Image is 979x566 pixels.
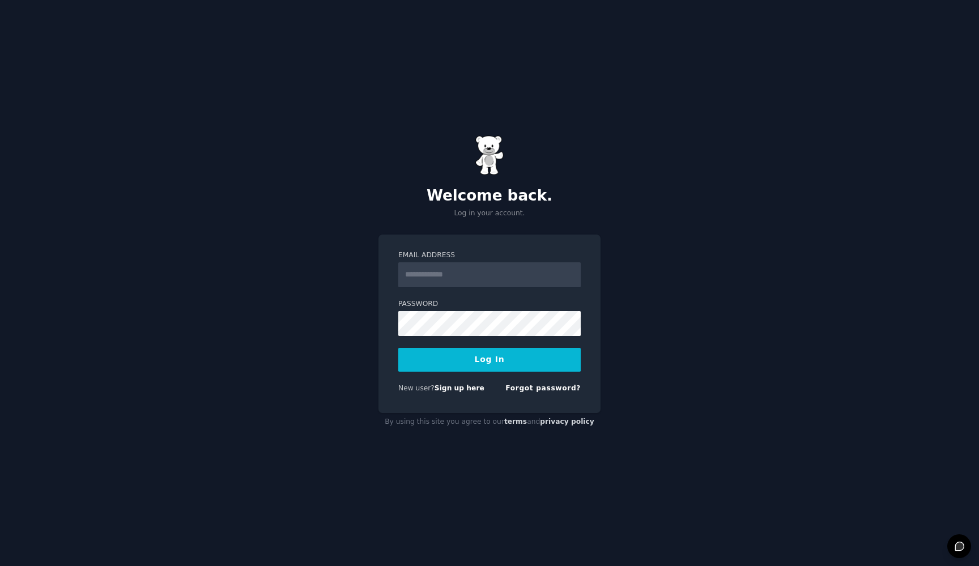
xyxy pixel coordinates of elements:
[504,418,527,425] a: terms
[398,384,435,392] span: New user?
[475,135,504,175] img: Gummy Bear
[505,384,581,392] a: Forgot password?
[378,187,601,205] h2: Welcome back.
[540,418,594,425] a: privacy policy
[398,348,581,372] button: Log In
[378,208,601,219] p: Log in your account.
[435,384,484,392] a: Sign up here
[398,299,581,309] label: Password
[398,250,581,261] label: Email Address
[378,413,601,431] div: By using this site you agree to our and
